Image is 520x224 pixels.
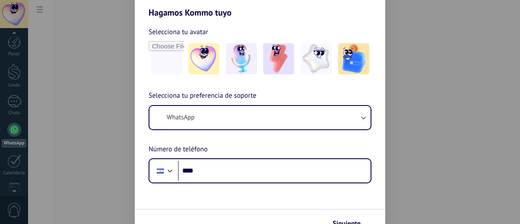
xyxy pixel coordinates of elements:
[301,43,332,74] img: -4.jpeg
[263,43,294,74] img: -3.jpeg
[152,162,168,180] div: El Salvador: + 503
[149,26,208,38] span: Selecciona tu avatar
[338,43,369,74] img: -5.jpeg
[226,43,257,74] img: -2.jpeg
[188,43,219,74] img: -1.jpeg
[149,106,371,129] button: WhatsApp
[149,90,257,102] span: Selecciona tu preferencia de soporte
[149,144,208,155] span: Número de teléfono
[167,113,194,122] span: WhatsApp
